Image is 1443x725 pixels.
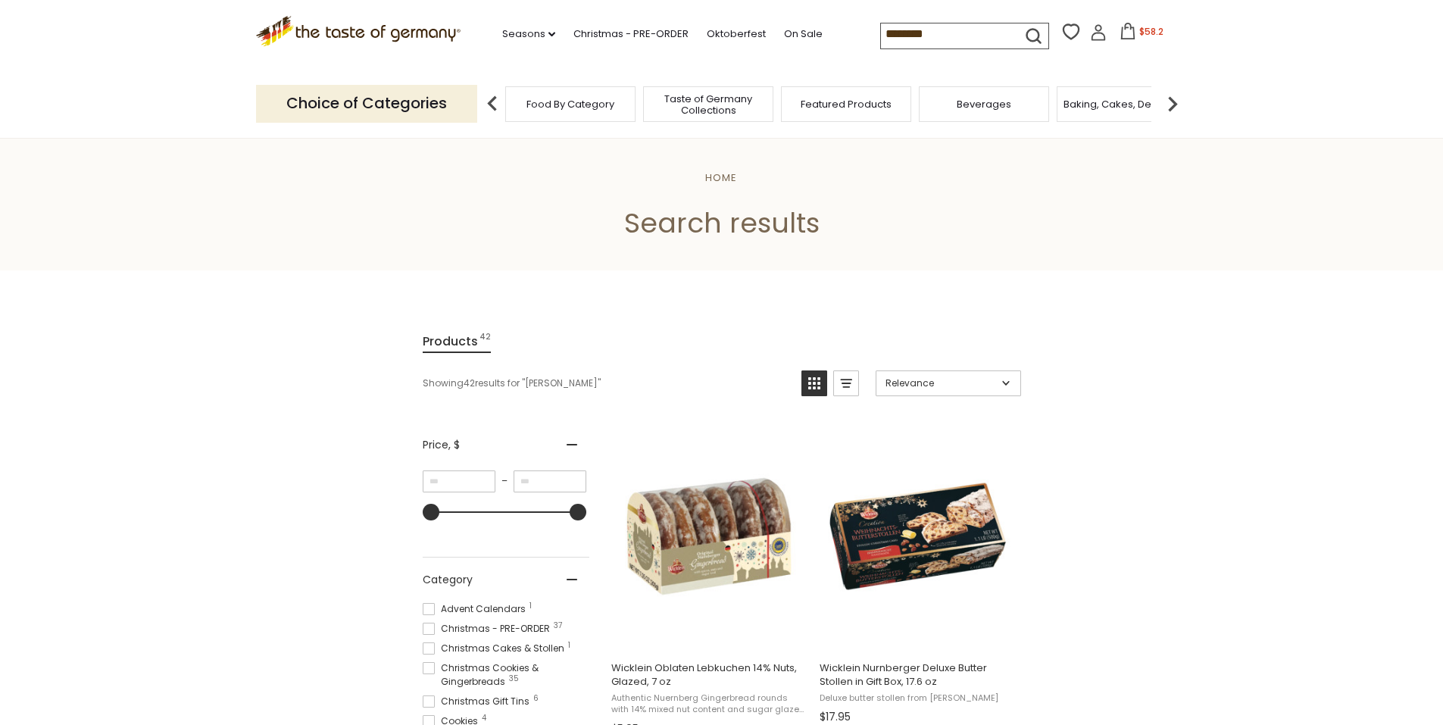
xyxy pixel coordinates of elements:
[833,370,859,396] a: View list mode
[464,377,475,390] b: 42
[554,622,562,630] span: 37
[509,675,519,683] span: 35
[817,436,1018,637] img: Wicklein Nuernberg Deluxe Butter Stollen in Gift Box
[1157,89,1188,119] img: next arrow
[957,98,1011,110] a: Beverages
[611,661,807,689] span: Wicklein Oblaten Lebkuchen 14% Nuts, Glazed, 7 oz
[705,170,737,185] a: Home
[801,370,827,396] a: View grid mode
[423,370,790,396] div: Showing results for " "
[526,98,614,110] a: Food By Category
[423,572,473,588] span: Category
[479,331,491,352] span: 42
[568,642,570,649] span: 1
[784,26,823,42] a: On Sale
[514,470,586,492] input: Maximum value
[573,26,689,42] a: Christmas - PRE-ORDER
[47,206,1396,240] h1: Search results
[495,474,514,488] span: –
[423,661,589,689] span: Christmas Cookies & Gingerbreads
[801,98,892,110] a: Featured Products
[423,437,460,453] span: Price
[477,89,508,119] img: previous arrow
[423,695,534,708] span: Christmas Gift Tins
[820,709,851,725] span: $17.95
[648,93,769,116] a: Taste of Germany Collections
[609,436,810,637] img: Wicklein Glazed Oblaten Lebkuchen 14% Nuts
[482,714,486,722] span: 4
[820,661,1016,689] span: Wicklein Nurnberger Deluxe Butter Stollen in Gift Box, 17.6 oz
[448,437,460,452] span: , $
[423,331,491,353] a: View Products Tab
[423,470,495,492] input: Minimum value
[876,370,1021,396] a: Sort options
[820,692,1016,704] span: Deluxe butter stollen from [PERSON_NAME]
[1139,25,1163,38] span: $58.2
[1110,23,1174,45] button: $58.2
[533,695,539,702] span: 6
[885,377,997,390] span: Relevance
[423,622,554,636] span: Christmas - PRE-ORDER
[502,26,555,42] a: Seasons
[707,26,766,42] a: Oktoberfest
[423,602,530,616] span: Advent Calendars
[1064,98,1181,110] a: Baking, Cakes, Desserts
[611,692,807,716] span: Authentic Nuernberg Gingerbread rounds with 14% mixed nut content and sugar glaze and the traditi...
[423,642,569,655] span: Christmas Cakes & Stollen
[256,85,477,122] p: Choice of Categories
[529,602,532,610] span: 1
